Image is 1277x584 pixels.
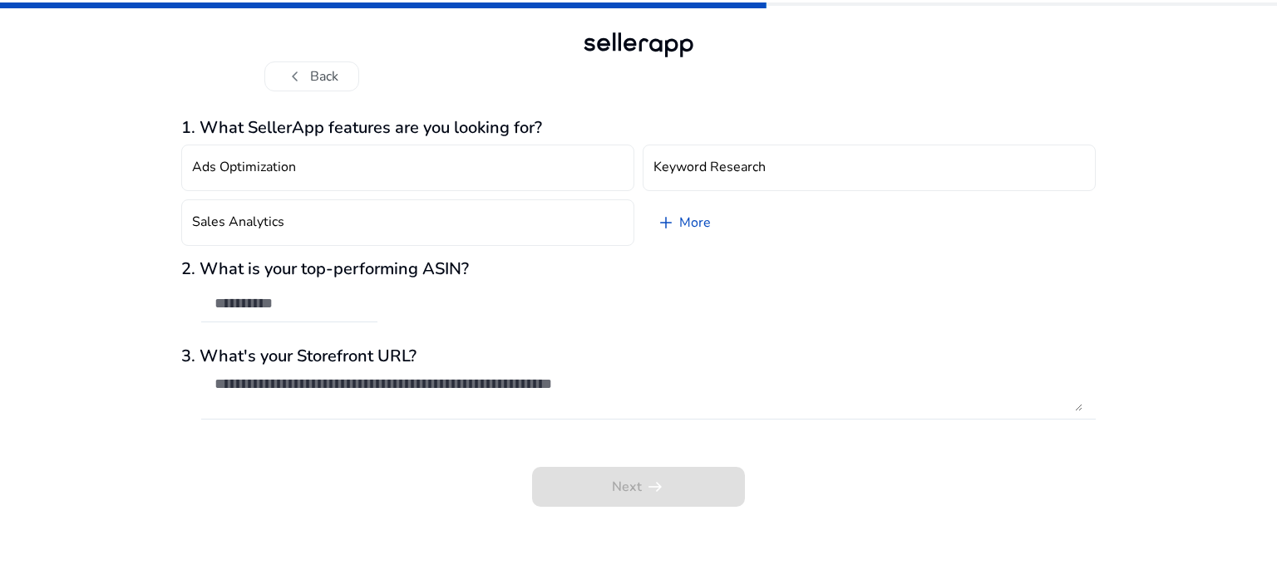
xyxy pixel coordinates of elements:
span: add [656,213,676,233]
a: More [643,199,724,246]
button: Ads Optimization [181,145,634,191]
h3: 2. What is your top-performing ASIN? [181,259,1096,279]
span: chevron_left [285,66,305,86]
h3: 3. What's your Storefront URL? [181,346,1096,366]
button: chevron_leftBack [264,61,359,91]
h4: Sales Analytics [192,214,284,230]
h3: 1. What SellerApp features are you looking for? [181,118,1096,138]
button: Keyword Research [643,145,1096,191]
h4: Keyword Research [653,159,766,175]
button: Sales Analytics [181,199,634,246]
h4: Ads Optimization [192,159,296,175]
